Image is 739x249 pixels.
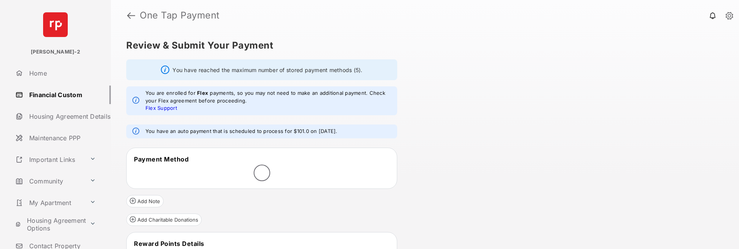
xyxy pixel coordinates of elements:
[126,59,397,80] div: You have reached the maximum number of stored payment methods (5).
[12,150,87,169] a: Important Links
[126,41,717,50] h5: Review & Submit Your Payment
[12,86,111,104] a: Financial Custom
[12,129,111,147] a: Maintenance PPP
[134,155,189,163] span: Payment Method
[134,240,204,247] span: Reward Points Details
[145,128,338,135] em: You have an auto payment that is scheduled to process for $101.0 on [DATE].
[12,172,87,190] a: Community
[145,89,391,112] em: You are enrolled for payments, so you may not need to make an additional payment. Check your Flex...
[140,11,220,20] strong: One Tap Payment
[31,48,80,56] p: [PERSON_NAME]-2
[12,193,87,212] a: My Apartment
[12,107,111,126] a: Housing Agreement Details
[197,90,208,96] strong: Flex
[126,214,202,226] button: Add Charitable Donations
[126,195,164,207] button: Add Note
[43,12,68,37] img: svg+xml;base64,PHN2ZyB4bWxucz0iaHR0cDovL3d3dy53My5vcmcvMjAwMC9zdmciIHdpZHRoPSI2NCIgaGVpZ2h0PSI2NC...
[145,105,177,111] a: Flex Support
[12,64,111,82] a: Home
[12,215,87,234] a: Housing Agreement Options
